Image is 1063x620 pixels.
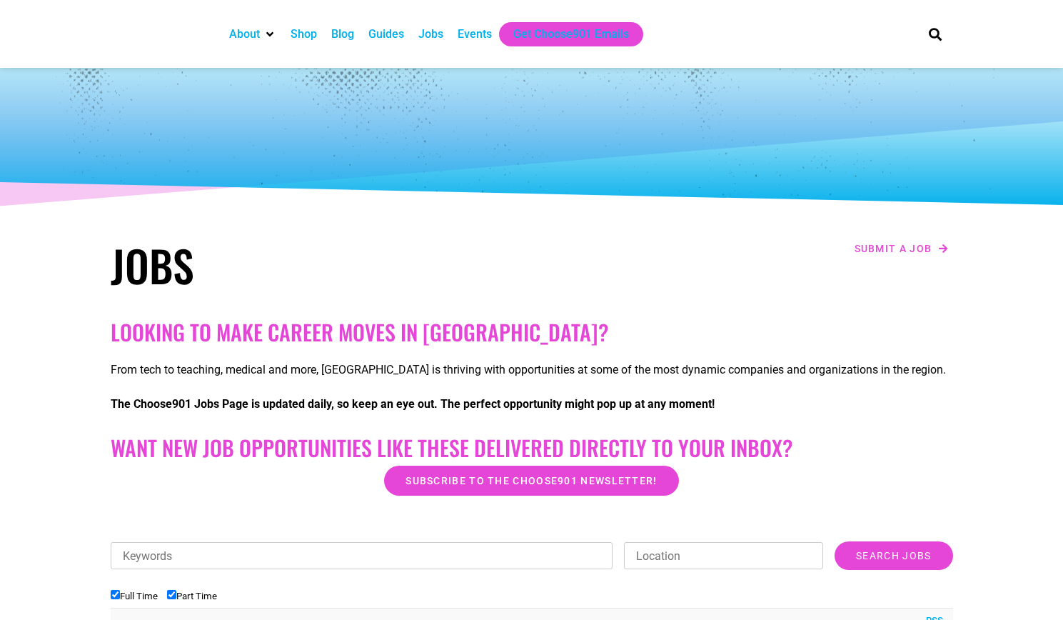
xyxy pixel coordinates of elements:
label: Part Time [167,591,217,601]
input: Location [624,542,823,569]
a: Shop [291,26,317,43]
a: Subscribe to the Choose901 newsletter! [384,466,678,496]
h1: Jobs [111,239,525,291]
a: Jobs [418,26,443,43]
a: Guides [368,26,404,43]
h2: Want New Job Opportunities like these Delivered Directly to your Inbox? [111,435,953,461]
nav: Main nav [222,22,905,46]
label: Full Time [111,591,158,601]
input: Part Time [167,590,176,599]
a: Submit a job [850,239,953,258]
span: Submit a job [855,244,932,254]
div: Search [923,22,947,46]
input: Search Jobs [835,541,952,570]
a: Get Choose901 Emails [513,26,629,43]
h2: Looking to make career moves in [GEOGRAPHIC_DATA]? [111,319,953,345]
input: Full Time [111,590,120,599]
p: From tech to teaching, medical and more, [GEOGRAPHIC_DATA] is thriving with opportunities at some... [111,361,953,379]
strong: The Choose901 Jobs Page is updated daily, so keep an eye out. The perfect opportunity might pop u... [111,397,715,411]
input: Keywords [111,542,613,569]
a: Events [458,26,492,43]
a: About [229,26,260,43]
div: About [222,22,283,46]
span: Subscribe to the Choose901 newsletter! [405,476,657,486]
a: Blog [331,26,354,43]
